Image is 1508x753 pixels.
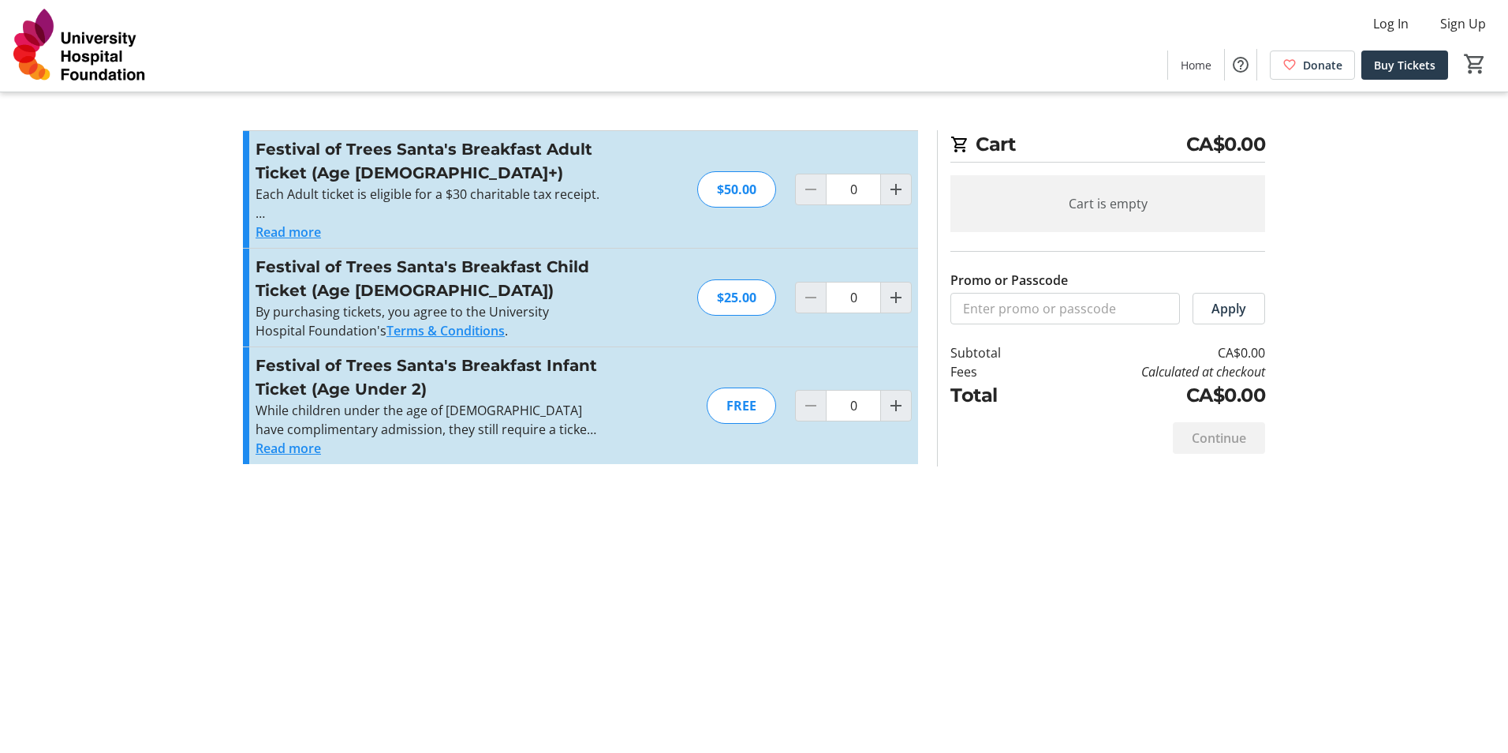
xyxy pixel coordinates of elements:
div: $25.00 [697,279,776,316]
span: Donate [1303,57,1342,73]
button: Cart [1461,50,1489,78]
p: While children under the age of [DEMOGRAPHIC_DATA] have complimentary admission, they still requi... [256,401,600,439]
span: Apply [1211,299,1246,318]
button: Help [1225,49,1256,81]
div: $50.00 [697,171,776,208]
td: CA$0.00 [1042,381,1265,410]
button: Read more [256,223,321,242]
td: Calculated at checkout [1042,362,1265,381]
button: Read more [256,439,321,458]
input: Festival of Trees Santa's Breakfast Child Ticket (Age 2 - 12) Quantity [826,282,881,313]
a: Home [1168,51,1224,80]
td: CA$0.00 [1042,343,1265,362]
input: Enter promo or passcode [950,293,1180,324]
span: Sign Up [1440,14,1486,33]
span: Buy Tickets [1374,57,1435,73]
button: Apply [1193,293,1265,324]
a: Donate [1270,51,1355,80]
p: Each Adult ticket is eligible for a $30 charitable tax receipt. [256,185,600,204]
td: Total [950,381,1042,410]
button: Log In [1361,11,1421,36]
span: Home [1181,57,1211,73]
img: University Hospital Foundation's Logo [9,6,150,85]
a: Terms & Conditions [386,322,505,339]
h3: Festival of Trees Santa's Breakfast Infant Ticket (Age Under 2) [256,354,600,401]
span: CA$0.00 [1186,130,1266,159]
button: Sign Up [1428,11,1499,36]
p: By purchasing tickets, you agree to the University Hospital Foundation's . [256,302,600,340]
button: Increment by one [881,283,911,313]
label: Promo or Passcode [950,271,1068,290]
td: Fees [950,362,1042,381]
button: Increment by one [881,174,911,204]
span: Log In [1373,14,1409,33]
input: Festival of Trees Santa's Breakfast Infant Ticket (Age Under 2) Quantity [826,390,881,421]
input: Festival of Trees Santa's Breakfast Adult Ticket (Age 13+) Quantity [826,174,881,205]
a: Buy Tickets [1361,51,1448,80]
h2: Cart [950,130,1265,163]
h3: Festival of Trees Santa's Breakfast Adult Ticket (Age [DEMOGRAPHIC_DATA]+) [256,137,600,185]
div: Cart is empty [950,175,1265,232]
button: Increment by one [881,391,911,421]
h3: Festival of Trees Santa's Breakfast Child Ticket (Age [DEMOGRAPHIC_DATA]) [256,255,600,302]
div: FREE [707,388,776,424]
td: Subtotal [950,343,1042,362]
